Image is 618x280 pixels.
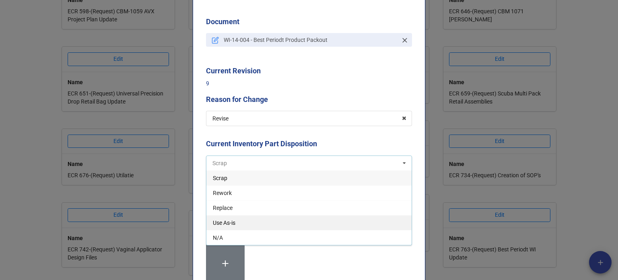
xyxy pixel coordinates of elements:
label: Current Inventory Part Disposition [206,138,317,149]
b: Current Revision [206,66,261,75]
span: Scrap [213,175,227,181]
label: Reason for Change [206,94,268,105]
div: Revise [212,116,229,121]
span: Rework [213,190,232,196]
p: WI-14-004 - Best Periodt Product Packout [224,36,398,44]
span: N/A [213,234,223,241]
span: Replace [213,205,233,211]
p: 9 [206,79,412,87]
label: Document [206,16,239,27]
span: Use As-is [213,220,235,226]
